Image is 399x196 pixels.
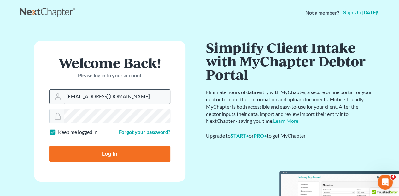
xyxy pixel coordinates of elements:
[206,41,373,81] h1: Simplify Client Intake with MyChapter Debtor Portal
[49,146,170,162] input: Log In
[305,9,339,16] strong: Not a member?
[273,118,298,124] a: Learn More
[58,128,97,136] label: Keep me logged in
[49,72,170,79] p: Please log in to your account
[206,89,373,125] p: Eliminate hours of data entry with MyChapter, a secure online portal for your debtor to input the...
[390,175,396,180] span: 4
[378,175,393,190] iframe: Intercom live chat
[206,132,373,140] div: Upgrade to or to get MyChapter
[49,56,170,69] h1: Welcome Back!
[231,133,249,139] a: START+
[119,129,170,135] a: Forgot your password?
[254,133,267,139] a: PRO+
[342,10,379,15] a: Sign up [DATE]!
[64,90,170,104] input: Email Address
